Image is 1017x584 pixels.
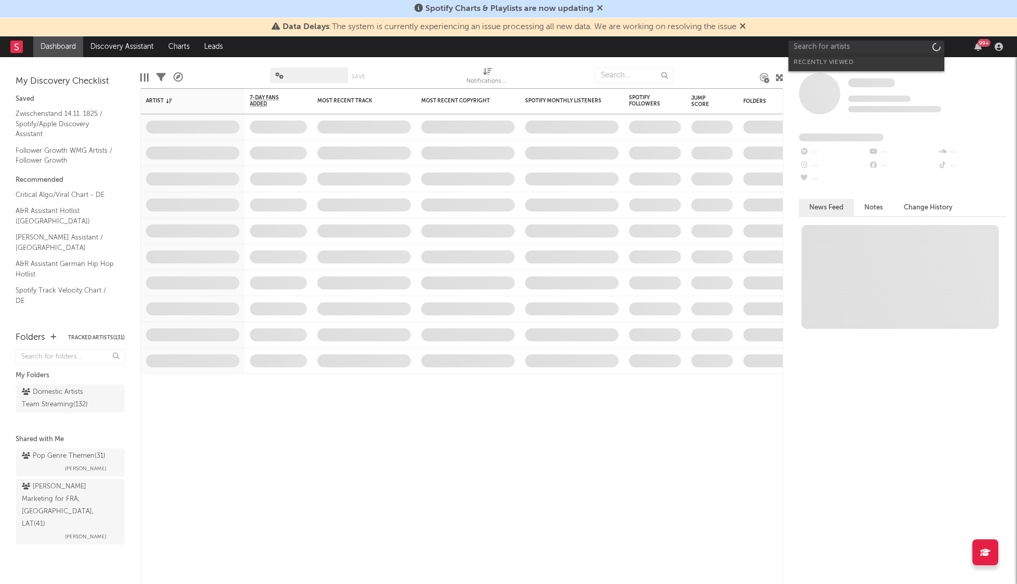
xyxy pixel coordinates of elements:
a: [PERSON_NAME] Assistant / [GEOGRAPHIC_DATA] [16,232,114,253]
div: Edit Columns [140,62,149,92]
span: [PERSON_NAME] [65,530,106,543]
button: Notes [854,199,893,216]
button: Tracked Artists(131) [68,335,125,340]
div: -- [799,159,868,172]
div: Recently Viewed [794,56,939,69]
button: News Feed [799,199,854,216]
a: Critical Algo/Viral Chart - DE [16,189,114,201]
a: Follower Growth WMG Artists / Follower Growth [16,145,114,166]
span: Data Delays [283,23,329,31]
div: -- [868,145,937,159]
button: 99+ [974,43,982,51]
a: Some Artist [848,78,895,88]
a: A&R Assistant German Hip Hop Hotlist [16,258,114,280]
a: A&R Assistant Hotlist ([GEOGRAPHIC_DATA]) [16,205,114,227]
span: Dismiss [597,5,603,13]
div: A&R Pipeline [173,62,183,92]
a: Charts [161,36,197,57]
span: Spotify Charts & Playlists are now updating [425,5,594,13]
div: 99 + [978,39,991,47]
div: Artist [146,98,224,104]
div: My Folders [16,369,125,382]
div: Filters [156,62,166,92]
span: Dismiss [740,23,746,31]
div: -- [868,159,937,172]
a: Spotify Search Virality / DE [16,311,114,323]
div: Shared with Me [16,433,125,446]
div: -- [938,145,1007,159]
div: -- [799,145,868,159]
span: Tracking Since: [DATE] [848,96,911,102]
button: Save [352,74,365,79]
div: Folders [16,331,45,344]
div: Spotify Followers [629,95,665,107]
div: -- [938,159,1007,172]
a: Pop Genre Themen(31)[PERSON_NAME] [16,448,125,476]
a: Domestic Artists Team Streaming(132) [16,384,125,413]
input: Search for folders... [16,349,125,364]
div: -- [799,172,868,186]
a: Spotify Track Velocity Chart / DE [16,285,114,306]
div: Notifications (Artist) [466,75,508,88]
a: Zwischenstand 14.11. 1825 / Spotify/Apple Discovery Assistant [16,108,114,140]
input: Search for artists [788,41,944,54]
div: Jump Score [691,95,717,108]
div: Notifications (Artist) [466,62,508,92]
div: Pop Genre Themen ( 31 ) [22,450,105,462]
span: [PERSON_NAME] [65,462,106,475]
span: 0 fans last week [848,106,941,112]
div: Folders [743,98,821,104]
span: 7-Day Fans Added [250,95,291,107]
a: [PERSON_NAME] Marketing for FRA, [GEOGRAPHIC_DATA], LAT(41)[PERSON_NAME] [16,479,125,545]
div: Saved [16,93,125,105]
span: : The system is currently experiencing an issue processing all new data. We are working on resolv... [283,23,737,31]
a: Discovery Assistant [83,36,161,57]
div: My Discovery Checklist [16,75,125,88]
a: Leads [197,36,230,57]
div: Domestic Artists Team Streaming ( 132 ) [22,386,95,411]
div: Spotify Monthly Listeners [525,98,603,104]
span: Fans Added by Platform [799,134,884,141]
div: Most Recent Copyright [421,98,499,104]
span: Some Artist [848,78,895,87]
div: Most Recent Track [317,98,395,104]
input: Search... [595,68,673,83]
button: Change History [893,199,963,216]
a: Dashboard [33,36,83,57]
div: [PERSON_NAME] Marketing for FRA, [GEOGRAPHIC_DATA], LAT ( 41 ) [22,481,116,530]
div: Recommended [16,174,125,187]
